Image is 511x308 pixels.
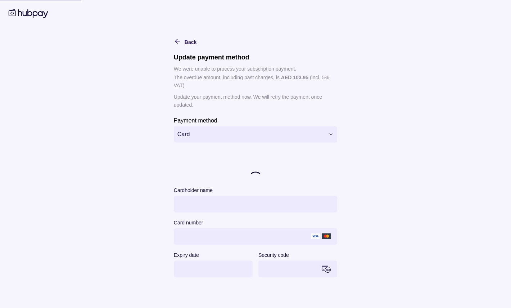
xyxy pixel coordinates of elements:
[174,37,196,46] button: Back
[174,116,217,124] label: Payment method
[258,250,289,259] label: Security code
[174,53,337,61] h1: Update payment method
[174,250,199,259] label: Expiry date
[174,186,213,194] label: Cardholder name
[185,39,196,45] span: Back
[174,64,337,72] p: We were unable to process your subscription payment.
[174,93,337,108] p: Update your payment method now. We will retry the payment once updated.
[281,74,308,80] p: AED 103.95
[174,117,217,123] p: Payment method
[174,218,203,227] label: Card number
[174,73,337,89] p: The overdue amount, including past charges, is (incl. 5% VAT).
